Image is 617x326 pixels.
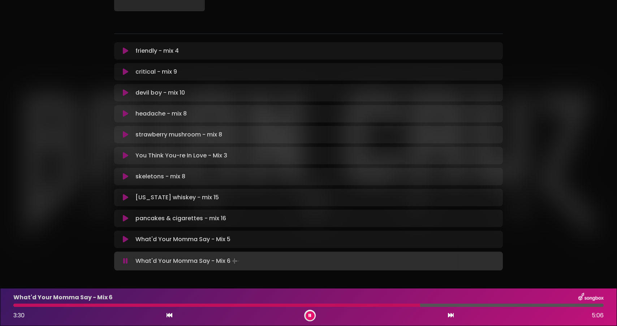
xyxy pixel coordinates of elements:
[135,88,185,97] p: devil boy - mix 10
[135,109,187,118] p: headache - mix 8
[135,130,222,139] p: strawberry mushroom - mix 8
[135,193,219,202] p: [US_STATE] whiskey - mix 15
[230,256,241,266] img: waveform4.gif
[135,235,230,244] p: What'd Your Momma Say - Mix 5
[13,293,113,302] p: What'd Your Momma Say - Mix 6
[135,214,226,223] p: pancakes & cigarettes - mix 16
[135,172,185,181] p: skeletons - mix 8
[135,68,177,76] p: critical - mix 9
[135,151,227,160] p: You Think You-re In Love - Mix 3
[578,293,604,302] img: songbox-logo-white.png
[135,47,179,55] p: friendly - mix 4
[135,256,241,266] p: What'd Your Momma Say - Mix 6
